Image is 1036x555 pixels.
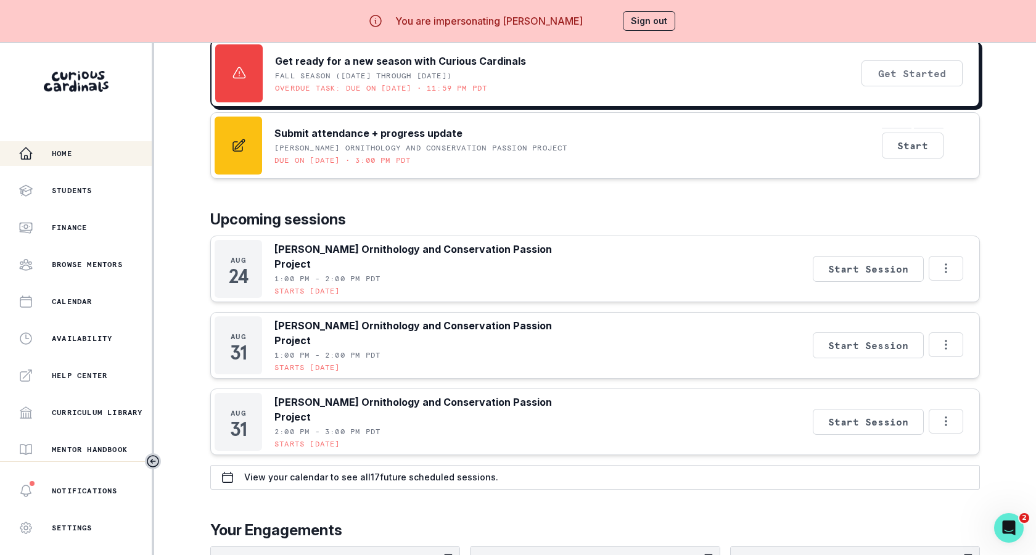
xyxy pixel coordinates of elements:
p: Curriculum Library [52,408,143,417]
p: 31 [230,423,246,435]
p: Aug [231,332,246,342]
p: 1:00 PM - 2:00 PM PDT [274,350,380,360]
p: [PERSON_NAME] Ornithology and Conservation Passion Project [274,318,590,348]
button: Options [929,409,963,434]
p: 24 [229,270,247,282]
button: Toggle sidebar [145,453,161,469]
p: 31 [230,347,246,359]
p: Help Center [52,371,107,380]
button: Options [929,332,963,357]
p: Calendar [52,297,92,306]
iframe: Intercom live chat [994,513,1024,543]
img: Curious Cardinals Logo [44,71,109,92]
p: Fall Season ([DATE] through [DATE]) [275,71,452,81]
p: Starts [DATE] [274,286,340,296]
button: Options [929,256,963,281]
button: Start Session [813,256,924,282]
p: [PERSON_NAME] Ornithology and Conservation Passion Project [274,395,590,424]
p: Browse Mentors [52,260,123,269]
p: Aug [231,255,246,265]
p: View your calendar to see all 17 future scheduled sessions. [244,472,498,482]
p: You are impersonating [PERSON_NAME] [395,14,583,28]
p: Students [52,186,92,195]
p: Aug [231,408,246,418]
p: Upcoming sessions [210,208,980,231]
p: Submit attendance + progress update [274,126,462,141]
p: 1:00 PM - 2:00 PM PDT [274,274,380,284]
span: 2 [1019,513,1029,523]
p: Your Engagements [210,519,980,541]
p: Due on [DATE] • 3:00 PM PDT [274,155,411,165]
button: Start [882,133,943,158]
p: Settings [52,523,92,533]
p: Starts [DATE] [274,439,340,449]
button: Start Session [813,332,924,358]
button: Start Session [813,409,924,435]
p: Starts [DATE] [274,363,340,372]
button: Sign out [623,11,675,31]
p: Overdue task: Due on [DATE] • 11:59 PM PDT [275,83,487,93]
button: Get Started [861,60,963,86]
p: [PERSON_NAME] Ornithology and Conservation Passion Project [274,143,568,153]
p: Mentor Handbook [52,445,128,454]
p: Availability [52,334,112,343]
p: Notifications [52,486,118,496]
p: 2:00 PM - 3:00 PM PDT [274,427,380,437]
p: Get ready for a new season with Curious Cardinals [275,54,526,68]
p: Finance [52,223,87,232]
p: [PERSON_NAME] Ornithology and Conservation Passion Project [274,242,590,271]
p: Home [52,149,72,158]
